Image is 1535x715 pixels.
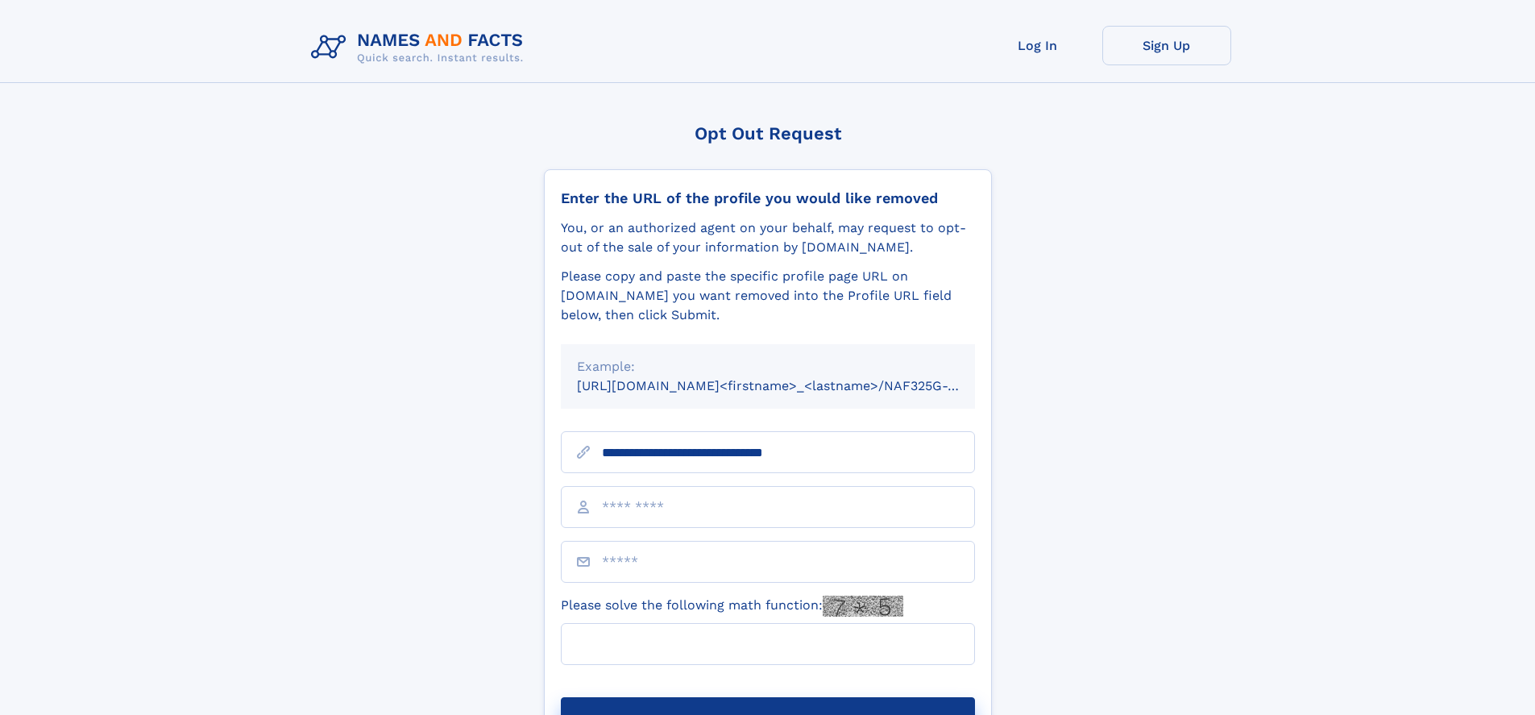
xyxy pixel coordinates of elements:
div: Example: [577,357,959,376]
label: Please solve the following math function: [561,596,903,617]
a: Log In [973,26,1102,65]
a: Sign Up [1102,26,1231,65]
img: Logo Names and Facts [305,26,537,69]
small: [URL][DOMAIN_NAME]<firstname>_<lastname>/NAF325G-xxxxxxxx [577,378,1006,393]
div: You, or an authorized agent on your behalf, may request to opt-out of the sale of your informatio... [561,218,975,257]
div: Opt Out Request [544,123,992,143]
div: Enter the URL of the profile you would like removed [561,189,975,207]
div: Please copy and paste the specific profile page URL on [DOMAIN_NAME] you want removed into the Pr... [561,267,975,325]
